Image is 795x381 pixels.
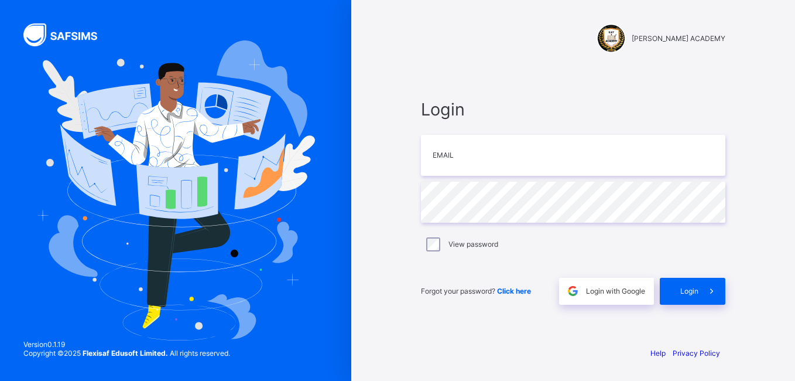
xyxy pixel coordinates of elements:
span: Login [421,99,725,120]
span: Login with Google [586,287,645,295]
span: Copyright © 2025 All rights reserved. [23,349,230,358]
a: Click here [497,287,531,295]
label: View password [448,240,498,249]
span: [PERSON_NAME] ACADEMY [632,34,725,43]
a: Help [650,349,666,358]
img: google.396cfc9801f0270233282035f929180a.svg [566,284,580,298]
span: Login [680,287,698,295]
span: Forgot your password? [421,287,531,295]
a: Privacy Policy [673,349,720,358]
strong: Flexisaf Edusoft Limited. [83,349,168,358]
img: SAFSIMS Logo [23,23,111,46]
img: Hero Image [36,40,315,341]
span: Version 0.1.19 [23,340,230,349]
